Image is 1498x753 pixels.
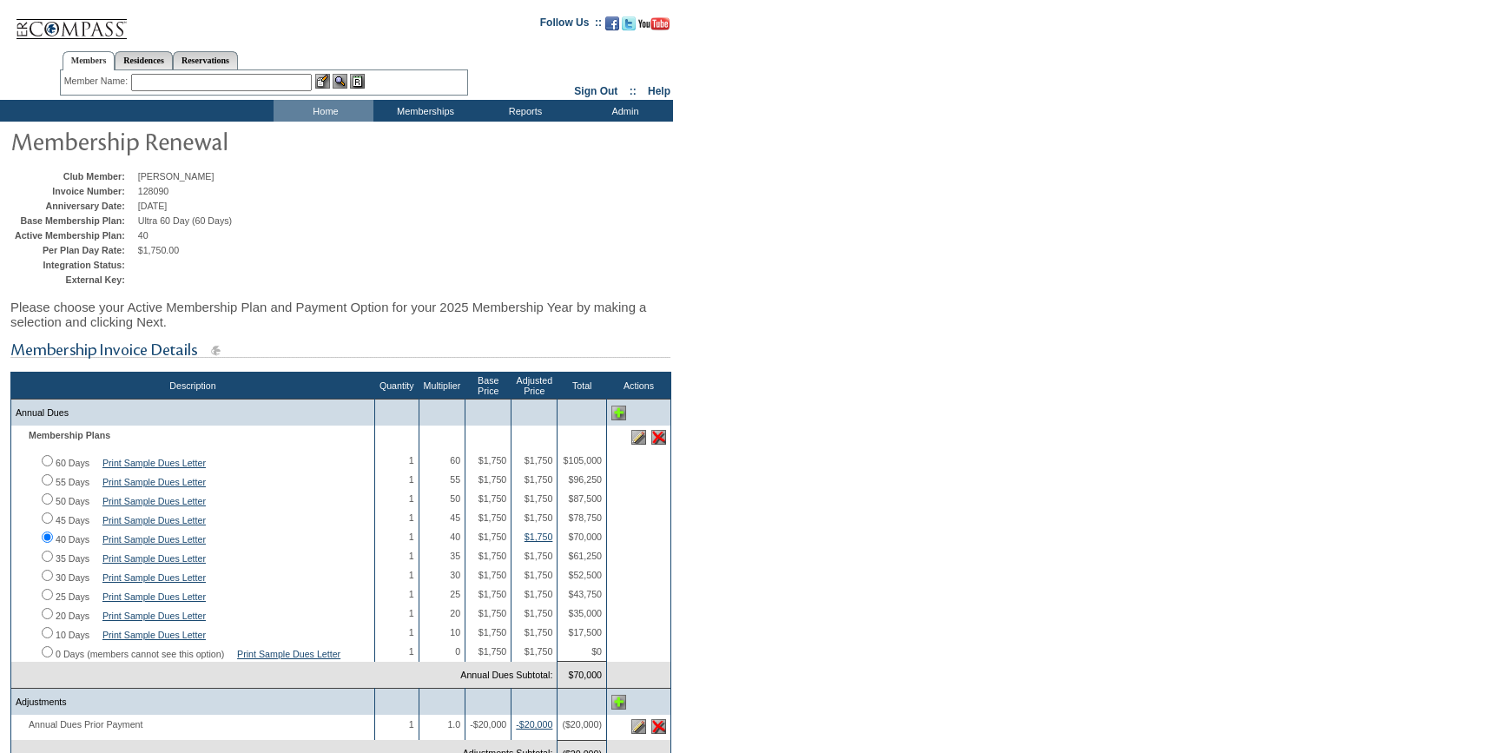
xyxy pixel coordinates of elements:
img: Delete this line item [651,719,666,734]
a: Subscribe to our YouTube Channel [638,22,670,32]
span: 50 [450,493,460,504]
label: 10 Days [56,630,89,640]
img: Delete this line item [651,430,666,445]
td: Follow Us :: [540,15,602,36]
img: Add Adjustments line item [611,695,626,710]
label: 50 Days [56,496,89,506]
td: Invoice Number: [15,186,134,196]
span: 40 [450,532,460,542]
td: Base Membership Plan: [15,215,134,226]
td: Adjustments [11,689,375,716]
span: $1,750 [525,627,553,637]
span: 128090 [138,186,169,196]
span: $1,750 [525,512,553,523]
img: Add Annual Dues line item [611,406,626,420]
div: Please choose your Active Membership Plan and Payment Option for your 2025 Membership Year by mak... [10,291,671,338]
img: Reservations [350,74,365,89]
th: Multiplier [419,373,465,400]
span: $1,750 [525,570,553,580]
span: $1,750 [478,532,507,542]
img: Follow us on Twitter [622,17,636,30]
span: [PERSON_NAME] [138,171,214,182]
span: 1 [409,455,414,466]
a: Print Sample Dues Letter [102,572,206,583]
span: 1 [409,719,414,730]
span: Ultra 60 Day (60 Days) [138,215,232,226]
label: 30 Days [56,572,89,583]
span: $1,750 [525,551,553,561]
span: $35,000 [568,608,602,618]
span: 35 [450,551,460,561]
a: Print Sample Dues Letter [102,477,206,487]
img: b_edit.gif [315,74,330,89]
span: 1 [409,474,414,485]
td: Admin [573,100,673,122]
a: Print Sample Dues Letter [237,649,340,659]
th: Adjusted Price [511,373,558,400]
span: $1,750 [478,551,507,561]
span: $87,500 [568,493,602,504]
a: Print Sample Dues Letter [102,553,206,564]
span: $1,750 [478,589,507,599]
span: $70,000 [568,532,602,542]
span: 40 [138,230,148,241]
td: Annual Dues [11,400,375,426]
th: Actions [607,373,671,400]
label: 40 Days [56,534,89,545]
span: ($20,000) [562,719,602,730]
span: 60 [450,455,460,466]
div: Member Name: [64,74,131,89]
span: $1,750 [478,493,507,504]
span: $1,750 [525,646,553,657]
td: Reports [473,100,573,122]
th: Base Price [465,373,511,400]
span: $1,750 [478,512,507,523]
span: 1 [409,570,414,580]
img: Compass Home [15,4,128,40]
a: Sign Out [574,85,617,97]
img: Edit this line item [631,430,646,445]
span: $1,750 [525,455,553,466]
span: 25 [450,589,460,599]
label: 55 Days [56,477,89,487]
td: Anniversary Date: [15,201,134,211]
span: $1,750.00 [138,245,179,255]
td: Memberships [373,100,473,122]
span: 30 [450,570,460,580]
a: Print Sample Dues Letter [102,458,206,468]
label: 20 Days [56,611,89,621]
span: $1,750 [478,570,507,580]
label: 25 Days [56,591,89,602]
span: $0 [591,646,602,657]
a: Print Sample Dues Letter [102,630,206,640]
span: 0 [455,646,460,657]
label: 45 Days [56,515,89,525]
span: 1 [409,493,414,504]
span: $17,500 [568,627,602,637]
img: pgTtlMembershipRenewal.gif [10,123,358,158]
td: Integration Status: [15,260,134,270]
th: Quantity [374,373,419,400]
span: Annual Dues Prior Payment [16,719,152,730]
label: 0 Days (members cannot see this option) [56,649,224,659]
span: $52,500 [568,570,602,580]
span: 1 [409,608,414,618]
span: $1,750 [525,608,553,618]
span: $1,750 [478,608,507,618]
span: 1 [409,646,414,657]
a: $1,750 [525,532,553,542]
b: Membership Plans [29,430,110,440]
span: 1 [409,551,414,561]
span: 1 [409,627,414,637]
span: $1,750 [478,455,507,466]
span: :: [630,85,637,97]
span: 20 [450,608,460,618]
label: 60 Days [56,458,89,468]
span: 1 [409,512,414,523]
a: Print Sample Dues Letter [102,611,206,621]
span: $1,750 [525,493,553,504]
img: Become our fan on Facebook [605,17,619,30]
span: $1,750 [478,646,507,657]
img: Subscribe to our YouTube Channel [638,17,670,30]
span: $1,750 [478,627,507,637]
